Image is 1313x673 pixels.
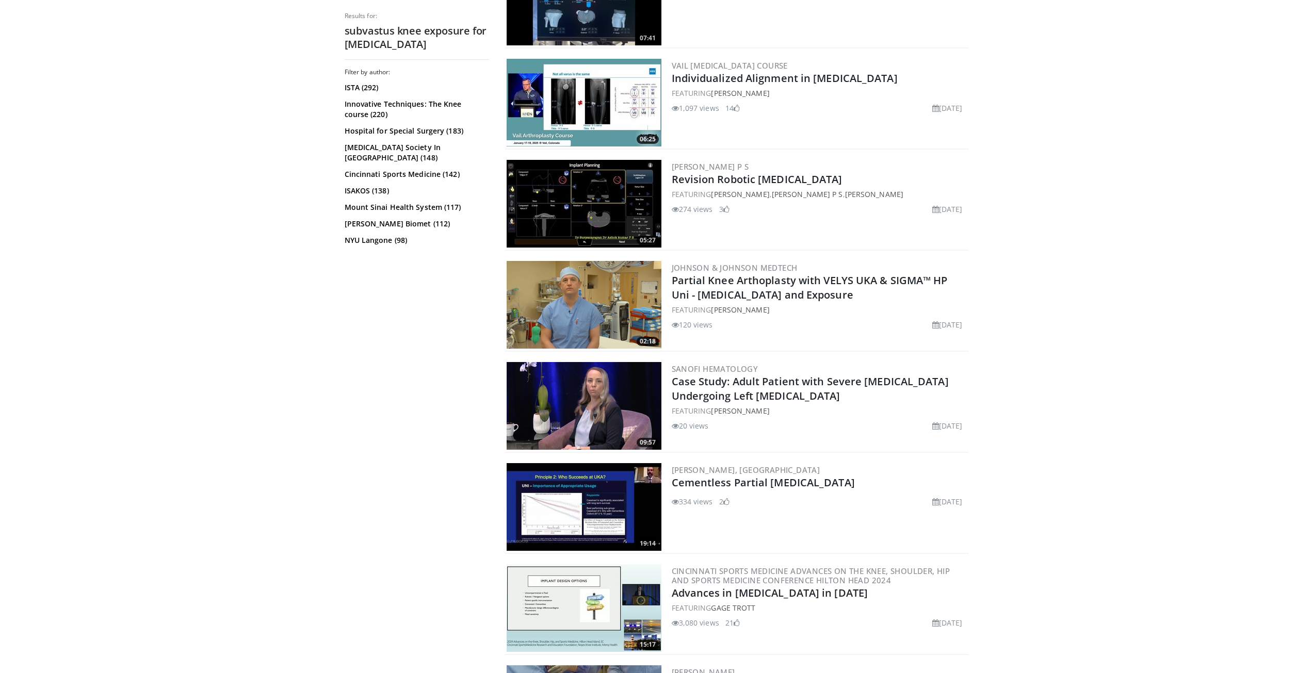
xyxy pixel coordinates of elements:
span: 02:18 [637,337,659,346]
li: 274 views [672,204,713,215]
a: [MEDICAL_DATA] Society In [GEOGRAPHIC_DATA] (148) [345,142,487,163]
a: [PERSON_NAME] P S [672,161,749,172]
li: 1,097 views [672,103,719,113]
a: 06:25 [507,59,661,146]
a: ISTA (292) [345,83,487,93]
a: Partial Knee Arthoplasty with VELYS UKA & SIGMA™ HP Uni - [MEDICAL_DATA] and Exposure [672,273,948,302]
a: 09:57 [507,362,661,450]
li: [DATE] [932,319,963,330]
span: 06:25 [637,135,659,144]
a: 05:27 [507,160,661,248]
img: 3faad147-4e12-4ee1-a9a0-b19126bc366c.300x170_q85_crop-smart_upscale.jpg [507,59,661,146]
a: 02:18 [507,261,661,349]
a: [PERSON_NAME] [711,88,769,98]
a: Case Study: Adult Patient with Severe [MEDICAL_DATA] Undergoing Left [MEDICAL_DATA] [672,374,949,403]
a: Vail [MEDICAL_DATA] Course [672,60,788,71]
h2: subvastus knee exposure for [MEDICAL_DATA] [345,24,489,51]
li: 3,080 views [672,617,719,628]
a: Gage Trott [711,603,755,613]
li: 2 [719,496,730,507]
a: 19:14 [507,463,661,551]
li: 3 [719,204,730,215]
div: FEATURING [672,304,967,315]
img: 98a8bfd2-5d26-4c7b-9ef1-9f72d35d57d8.300x170_q85_crop-smart_upscale.jpg [507,463,661,551]
a: Innovative Techniques: The Knee course (220) [345,99,487,120]
a: Individualized Alignment in [MEDICAL_DATA] [672,71,898,85]
li: 120 views [672,319,713,330]
a: [PERSON_NAME] [711,189,769,199]
li: [DATE] [932,420,963,431]
img: 9bb8e921-2ce4-47af-9b13-3720f1061bf9.png.300x170_q85_crop-smart_upscale.png [507,362,661,450]
a: [PERSON_NAME], [GEOGRAPHIC_DATA] [672,465,820,475]
a: Johnson & Johnson MedTech [672,262,798,273]
a: NYU Langone (98) [345,235,487,245]
img: 7ae32f6b-bee0-4c1b-b64f-025e2f67f344.300x170_q85_crop-smart_upscale.jpg [507,160,661,248]
img: 54cbb26e-ac4b-4a39-a481-95817778ae11.png.300x170_q85_crop-smart_upscale.png [507,261,661,349]
a: Revision Robotic [MEDICAL_DATA] [672,172,842,186]
a: Sanofi Hematology [672,364,758,374]
span: 15:17 [637,640,659,649]
li: [DATE] [932,617,963,628]
a: 15:17 [507,564,661,652]
img: 4eb2a5c4-dd12-4be3-b51f-059eefadda68.300x170_q85_crop-smart_upscale.jpg [507,564,661,652]
li: 14 [725,103,740,113]
a: [PERSON_NAME] Biomet (112) [345,219,487,229]
a: [PERSON_NAME] [845,189,903,199]
span: 07:41 [637,34,659,43]
a: Cementless Partial [MEDICAL_DATA] [672,475,855,489]
li: 21 [725,617,740,628]
a: ISAKOS (138) [345,186,487,196]
span: 09:57 [637,438,659,447]
a: [PERSON_NAME] P S [772,189,843,199]
div: FEATURING [672,405,967,416]
li: [DATE] [932,204,963,215]
a: Advances in [MEDICAL_DATA] in [DATE] [672,586,868,600]
li: [DATE] [932,103,963,113]
li: [DATE] [932,496,963,507]
a: Cincinnati Sports Medicine Advances on the Knee, Shoulder, Hip and Sports Medicine Conference Hil... [672,566,950,585]
a: [PERSON_NAME] [711,305,769,315]
div: FEATURING [672,88,967,99]
a: Mount Sinai Health System (117) [345,202,487,212]
a: Hospital for Special Surgery (183) [345,126,487,136]
li: 20 views [672,420,709,431]
a: Cincinnati Sports Medicine (142) [345,169,487,179]
div: FEATURING , , [672,189,967,200]
span: 05:27 [637,236,659,245]
div: FEATURING [672,602,967,613]
h3: Filter by author: [345,68,489,76]
span: 19:14 [637,539,659,548]
li: 334 views [672,496,713,507]
a: [PERSON_NAME] [711,406,769,416]
p: Results for: [345,12,489,20]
